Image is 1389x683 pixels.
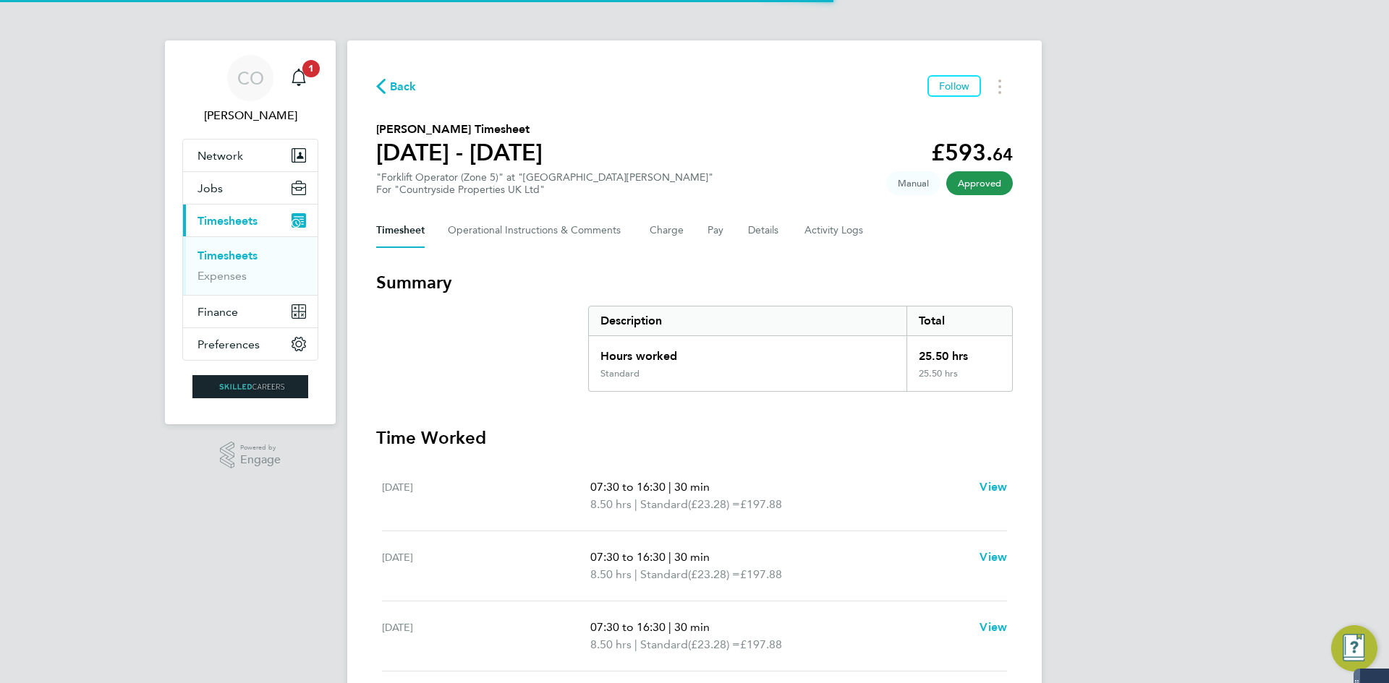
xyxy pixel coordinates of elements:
[183,236,318,295] div: Timesheets
[376,184,713,196] div: For "Countryside Properties UK Ltd"
[240,454,281,466] span: Engage
[640,566,688,583] span: Standard
[740,567,782,581] span: £197.88
[590,480,666,494] span: 07:30 to 16:30
[980,550,1007,564] span: View
[376,213,425,248] button: Timesheet
[182,55,318,124] a: CO[PERSON_NAME]
[1331,625,1377,671] button: Engage Resource Center
[906,306,1012,335] div: Total
[382,549,590,583] div: [DATE]
[376,121,543,138] h2: [PERSON_NAME] Timesheet
[183,296,318,327] button: Finance
[931,139,1013,166] app-decimal: £593.
[980,480,1007,494] span: View
[993,144,1013,165] span: 64
[939,80,969,93] span: Follow
[708,213,725,248] button: Pay
[182,107,318,124] span: Ciara O'Connell
[688,567,740,581] span: (£23.28) =
[674,550,710,564] span: 30 min
[640,496,688,513] span: Standard
[980,620,1007,634] span: View
[987,75,1013,98] button: Timesheets Menu
[590,620,666,634] span: 07:30 to 16:30
[980,478,1007,496] a: View
[634,637,637,651] span: |
[376,138,543,167] h1: [DATE] - [DATE]
[382,619,590,653] div: [DATE]
[886,171,940,195] span: This timesheet was manually created.
[182,375,318,398] a: Go to home page
[590,637,632,651] span: 8.50 hrs
[197,249,258,262] a: Timesheets
[804,213,865,248] button: Activity Logs
[668,550,671,564] span: |
[240,442,281,454] span: Powered by
[197,305,238,319] span: Finance
[197,214,258,228] span: Timesheets
[237,69,264,87] span: CO
[183,139,318,171] button: Network
[197,269,247,283] a: Expenses
[220,442,281,469] a: Powered byEngage
[740,497,782,511] span: £197.88
[634,567,637,581] span: |
[183,172,318,204] button: Jobs
[448,213,626,248] button: Operational Instructions & Comments
[382,478,590,513] div: [DATE]
[980,549,1007,566] a: View
[183,328,318,360] button: Preferences
[634,497,637,511] span: |
[927,75,981,97] button: Follow
[589,336,906,368] div: Hours worked
[197,149,243,163] span: Network
[165,40,336,424] nav: Main navigation
[668,480,671,494] span: |
[906,336,1012,368] div: 25.50 hrs
[590,550,666,564] span: 07:30 to 16:30
[588,306,1013,392] div: Summary
[590,567,632,581] span: 8.50 hrs
[674,620,710,634] span: 30 min
[980,619,1007,636] a: View
[650,213,684,248] button: Charge
[946,171,1013,195] span: This timesheet has been approved.
[197,338,260,351] span: Preferences
[376,271,1013,294] h3: Summary
[674,480,710,494] span: 30 min
[740,637,782,651] span: £197.88
[302,60,320,77] span: 1
[589,306,906,335] div: Description
[192,375,308,398] img: skilledcareers-logo-retina.png
[590,497,632,511] span: 8.50 hrs
[688,637,740,651] span: (£23.28) =
[284,55,313,101] a: 1
[390,78,417,95] span: Back
[688,497,740,511] span: (£23.28) =
[183,205,318,236] button: Timesheets
[640,636,688,653] span: Standard
[376,426,1013,450] h3: Time Worked
[376,171,713,196] div: "Forklift Operator (Zone 5)" at "[GEOGRAPHIC_DATA][PERSON_NAME]"
[668,620,671,634] span: |
[376,77,417,95] button: Back
[906,368,1012,391] div: 25.50 hrs
[197,181,223,195] span: Jobs
[748,213,781,248] button: Details
[600,368,640,379] div: Standard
